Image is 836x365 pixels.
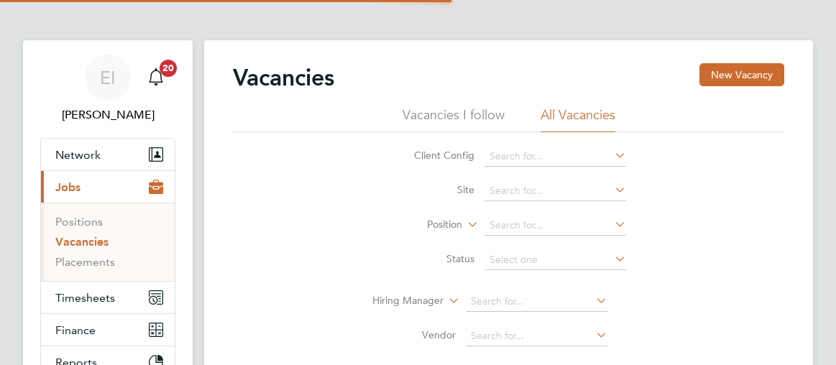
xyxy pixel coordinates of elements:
a: Vacancies [55,235,109,249]
span: Esther Isaac [40,106,175,124]
span: Network [55,148,101,162]
label: Site [392,183,474,196]
span: Timesheets [55,291,115,305]
span: EI [100,68,116,87]
span: Jobs [55,180,81,194]
input: Search for... [484,216,626,236]
button: Finance [41,314,175,346]
a: Positions [55,215,103,228]
label: Vendor [373,328,456,341]
input: Search for... [484,147,626,167]
li: Vacancies I follow [403,106,505,132]
button: Jobs [41,171,175,203]
button: New Vacancy [699,63,784,86]
input: Search for... [466,292,607,312]
label: Status [392,252,474,265]
button: Timesheets [41,282,175,313]
input: Search for... [484,181,626,201]
span: Finance [55,323,96,337]
div: Jobs [41,203,175,281]
input: Search for... [466,326,607,346]
li: All Vacancies [541,106,615,132]
label: Position [380,218,462,232]
a: 20 [142,55,170,101]
input: Select one [484,250,626,270]
label: Client Config [392,149,474,162]
a: Placements [55,255,115,269]
a: EI[PERSON_NAME] [40,55,175,124]
span: 20 [160,60,177,77]
label: Hiring Manager [361,294,444,308]
h2: Vacancies [233,63,334,92]
button: Network [41,139,175,170]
